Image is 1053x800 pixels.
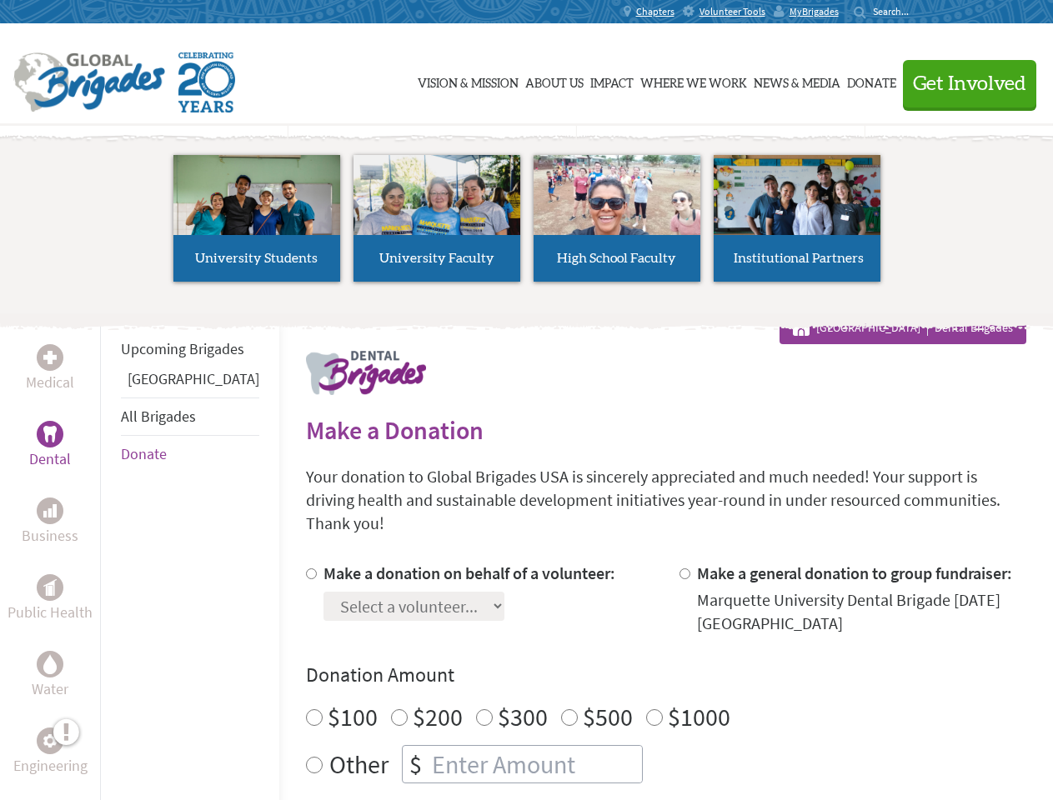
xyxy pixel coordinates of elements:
[590,39,634,122] a: Impact
[697,562,1012,583] label: Make a general donation to group fundraiser:
[43,734,57,747] img: Engineering
[43,579,57,596] img: Public Health
[636,5,674,18] span: Chapters
[403,746,429,782] div: $
[121,397,259,436] li: All Brigades
[847,39,896,122] a: Donate
[121,331,259,367] li: Upcoming Brigades
[354,155,520,282] a: University Faculty
[121,339,244,358] a: Upcoming Brigades
[534,155,700,282] a: High School Faculty
[13,52,165,112] img: Global Brigades Logo
[323,562,615,583] label: Make a donation on behalf of a volunteer:
[32,651,68,701] a: WaterWater
[37,497,63,524] div: Business
[699,5,765,18] span: Volunteer Tools
[43,426,57,442] img: Dental
[379,252,494,265] span: University Faculty
[640,39,747,122] a: Where We Work
[121,444,167,463] a: Donate
[329,745,389,783] label: Other
[26,371,74,394] p: Medical
[173,155,340,266] img: menu_brigades_submenu_1.jpg
[418,39,519,122] a: Vision & Mission
[43,654,57,673] img: Water
[37,421,63,447] div: Dental
[354,155,520,267] img: menu_brigades_submenu_2.jpg
[583,701,633,732] label: $500
[8,574,93,624] a: Public HealthPublic Health
[306,465,1026,535] p: Your donation to Global Brigades USA is sincerely appreciated and much needed! Your support is dr...
[328,701,378,732] label: $100
[413,701,463,732] label: $200
[195,252,318,265] span: University Students
[697,588,1026,635] div: Marquette University Dental Brigade [DATE] [GEOGRAPHIC_DATA]
[873,5,920,17] input: Search...
[178,52,235,112] img: Global Brigades Celebrating 20 Years
[29,421,71,471] a: DentalDental
[8,601,93,624] p: Public Health
[29,447,71,471] p: Dental
[13,727,88,777] a: EngineeringEngineering
[128,369,259,388] a: [GEOGRAPHIC_DATA]
[306,351,426,395] img: logo-dental.png
[173,155,340,282] a: University Students
[306,662,1026,688] h4: Donation Amount
[26,344,74,394] a: MedicalMedical
[790,5,839,18] span: MyBrigades
[22,497,78,547] a: BusinessBusiness
[37,727,63,754] div: Engineering
[121,367,259,397] li: Panama
[714,155,880,266] img: menu_brigades_submenu_4.jpg
[429,746,642,782] input: Enter Amount
[37,651,63,677] div: Water
[121,436,259,472] li: Donate
[714,155,880,282] a: Institutional Partners
[32,677,68,701] p: Water
[13,754,88,777] p: Engineering
[534,155,700,236] img: menu_brigades_submenu_3.jpg
[754,39,840,122] a: News & Media
[557,252,676,265] span: High School Faculty
[525,39,584,122] a: About Us
[37,344,63,371] div: Medical
[37,574,63,601] div: Public Health
[734,252,864,265] span: Institutional Partners
[43,351,57,364] img: Medical
[306,415,1026,445] h2: Make a Donation
[498,701,548,732] label: $300
[913,74,1026,94] span: Get Involved
[668,701,730,732] label: $1000
[903,60,1036,107] button: Get Involved
[22,524,78,547] p: Business
[121,407,196,426] a: All Brigades
[43,504,57,517] img: Business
